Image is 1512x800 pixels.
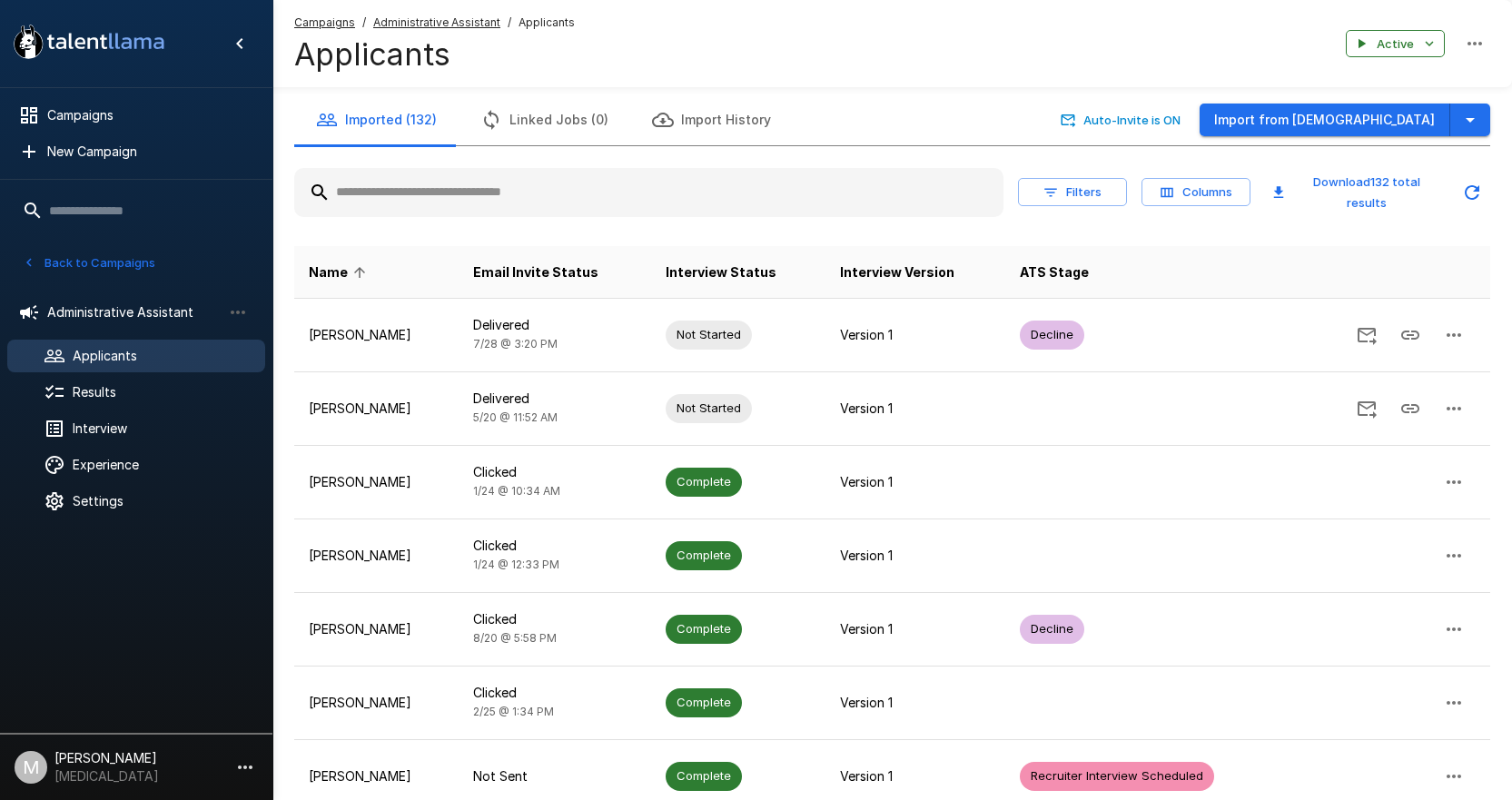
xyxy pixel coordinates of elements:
[840,767,990,785] p: Version 1
[840,694,990,712] p: Version 1
[840,262,954,283] span: Interview Version
[294,94,459,145] button: Imported (132)
[459,94,630,145] button: Linked Jobs (0)
[309,694,444,712] p: [PERSON_NAME]
[666,326,752,343] span: Not Started
[666,620,742,637] span: Complete
[1020,262,1089,283] span: ATS Stage
[309,767,444,785] p: [PERSON_NAME]
[309,400,444,418] p: [PERSON_NAME]
[840,620,990,638] p: Version 1
[309,547,444,565] p: [PERSON_NAME]
[1020,326,1084,343] span: Decline
[473,337,558,351] span: 7/28 @ 3:20 PM
[666,767,742,785] span: Complete
[666,262,776,283] span: Interview Status
[1345,400,1388,415] span: Send Invitation
[473,705,554,718] span: 2/25 @ 1:34 PM
[473,631,557,645] span: 8/20 @ 5:58 PM
[309,326,444,344] p: [PERSON_NAME]
[309,620,444,638] p: [PERSON_NAME]
[840,326,990,344] p: Version 1
[473,262,598,283] span: Email Invite Status
[473,767,637,785] p: Not Sent
[473,537,637,555] p: Clicked
[473,316,637,334] p: Delivered
[1265,168,1447,217] button: Download132 total results
[1020,767,1214,785] span: Recruiter Interview Scheduled
[1454,174,1490,211] button: Updated Today - 12:22 PM
[1057,106,1185,134] button: Auto-Invite is ON
[309,473,444,491] p: [PERSON_NAME]
[473,463,637,481] p: Clicked
[1346,30,1445,58] button: Active
[630,94,793,145] button: Import History
[1141,178,1250,206] button: Columns
[294,15,355,29] u: Campaigns
[519,14,575,32] span: Applicants
[373,15,500,29] u: Administrative Assistant
[508,14,511,32] span: /
[840,400,990,418] p: Version 1
[309,262,371,283] span: Name
[666,473,742,490] span: Complete
[1200,104,1450,137] button: Import from [DEMOGRAPHIC_DATA]
[666,547,742,564] span: Complete
[1388,400,1432,415] span: Copy Interview Link
[666,400,752,417] span: Not Started
[473,558,559,571] span: 1/24 @ 12:33 PM
[473,390,637,408] p: Delivered
[473,610,637,628] p: Clicked
[1018,178,1127,206] button: Filters
[362,14,366,32] span: /
[294,35,575,74] h4: Applicants
[666,694,742,711] span: Complete
[1345,326,1388,341] span: Send Invitation
[473,484,560,498] span: 1/24 @ 10:34 AM
[840,473,990,491] p: Version 1
[840,547,990,565] p: Version 1
[473,684,637,702] p: Clicked
[473,410,558,424] span: 5/20 @ 11:52 AM
[1020,620,1084,637] span: Decline
[1388,326,1432,341] span: Copy Interview Link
